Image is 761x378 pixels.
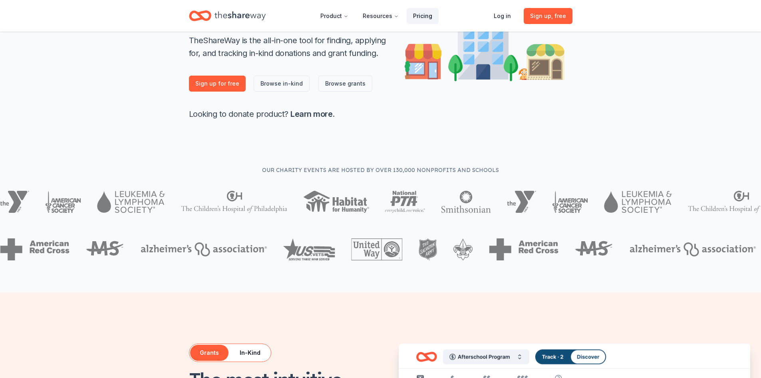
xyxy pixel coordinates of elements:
img: American Cancer Society [45,191,81,213]
a: Home [189,6,266,25]
button: Product [314,8,355,24]
img: Habitat for Humanity [303,191,369,213]
p: TheShareWay is the all-in-one tool for finding, applying for, and tracking in-kind donations and ... [189,34,389,60]
span: , free [551,12,566,19]
button: In-Kind [230,345,270,361]
img: US Vets [283,238,335,260]
img: United Way [351,238,402,260]
img: Alzheimers Association [141,242,267,256]
img: The Children's Hospital of Philadelphia [181,191,287,213]
img: YMCA [507,191,536,213]
img: National PTA [385,191,425,213]
p: Looking to donate product? . [189,108,389,120]
a: Browse grants [318,76,372,92]
img: Smithsonian [441,191,491,213]
img: Alzheimers Association [630,242,756,256]
img: Leukemia & Lymphoma Society [604,191,672,213]
a: Sign up, free [524,8,572,24]
a: Learn more [290,109,332,119]
nav: Main [314,6,439,25]
a: Log in [487,8,517,24]
img: American Cancer Society [552,191,588,213]
span: Sign up [530,11,566,21]
a: Sign up for free [189,76,246,92]
img: The Salvation Army [419,238,437,260]
img: Boy Scouts of America [453,238,473,260]
img: American Red Cross [489,238,558,260]
button: Grants [190,345,228,361]
img: Leukemia & Lymphoma Society [97,191,165,213]
button: Resources [356,8,405,24]
a: Pricing [407,8,439,24]
a: Browse in-kind [254,76,310,92]
img: MS [85,238,125,260]
img: MS [574,238,614,260]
